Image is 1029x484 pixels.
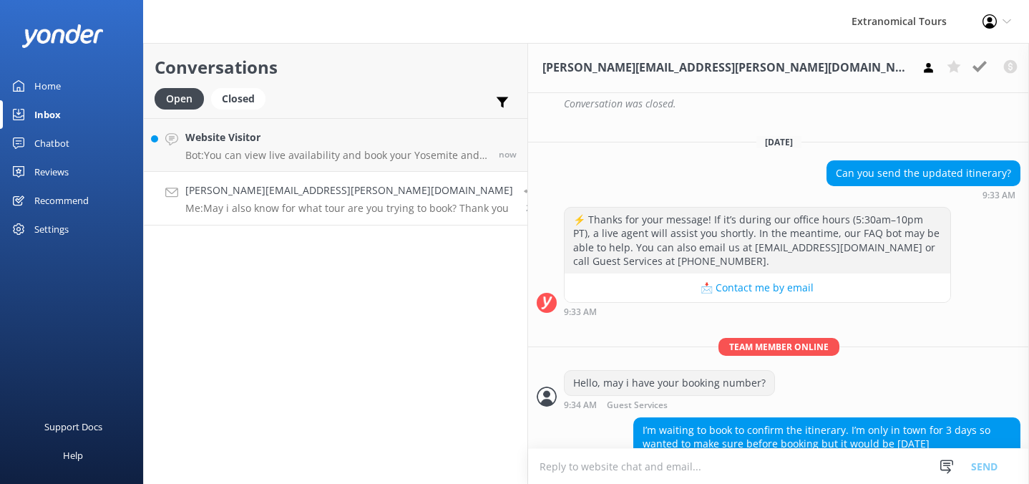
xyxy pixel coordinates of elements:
span: Oct 06 2025 06:42pm (UTC -07:00) America/Tijuana [526,202,537,214]
div: Hello, may i have your booking number? [565,371,774,395]
div: Reviews [34,158,69,186]
div: 2025-10-06T03:43:53.832 [537,92,1020,116]
div: Can you send the updated itinerary? [827,161,1020,185]
a: [PERSON_NAME][EMAIL_ADDRESS][PERSON_NAME][DOMAIN_NAME]Me:May i also know for what tour are you tr... [144,172,527,226]
button: 📩 Contact me by email [565,274,950,302]
p: Me: May i also know for what tour are you trying to book? Thank you [185,202,513,215]
strong: 9:34 AM [564,401,597,410]
h3: [PERSON_NAME][EMAIL_ADDRESS][PERSON_NAME][DOMAIN_NAME] [542,59,910,77]
p: Bot: You can view live availability and book your Yosemite and Giant Sequoias One Day Tour from [... [185,149,488,162]
div: Oct 06 2025 06:33pm (UTC -07:00) America/Tijuana [564,306,951,316]
img: yonder-white-logo.png [21,24,104,48]
textarea: To enrich screen reader interactions, please activate Accessibility in Grammarly extension settings [528,449,1029,484]
h2: Conversations [155,54,517,81]
strong: 9:33 AM [982,191,1015,200]
span: [DATE] [756,136,801,148]
div: Help [63,441,83,470]
div: Open [155,88,204,110]
div: I’m waiting to book to confirm the itinerary. I’m only in town for 3 days so wanted to make sure ... [634,418,1020,456]
span: Team member online [718,338,839,356]
div: Chatbot [34,129,69,158]
div: Oct 06 2025 06:33pm (UTC -07:00) America/Tijuana [826,190,1020,200]
h4: [PERSON_NAME][EMAIL_ADDRESS][PERSON_NAME][DOMAIN_NAME] [185,183,513,198]
strong: 9:33 AM [564,308,597,316]
div: Settings [34,215,69,243]
div: ⚡ Thanks for your message! If it’s during our office hours (5:30am–10pm PT), a live agent will as... [565,208,950,274]
div: Support Docs [44,412,102,441]
div: Recommend [34,186,89,215]
div: Closed [211,88,265,110]
a: Open [155,90,211,106]
a: Website VisitorBot:You can view live availability and book your Yosemite and Giant Sequoias One D... [144,118,527,172]
a: Closed [211,90,273,106]
div: Home [34,72,61,100]
div: Inbox [34,100,61,129]
div: Conversation was closed. [564,92,1020,116]
div: Oct 06 2025 06:34pm (UTC -07:00) America/Tijuana [564,400,775,410]
span: Guest Services [607,401,668,410]
span: Oct 06 2025 08:59pm (UTC -07:00) America/Tijuana [499,148,517,160]
h4: Website Visitor [185,130,488,145]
